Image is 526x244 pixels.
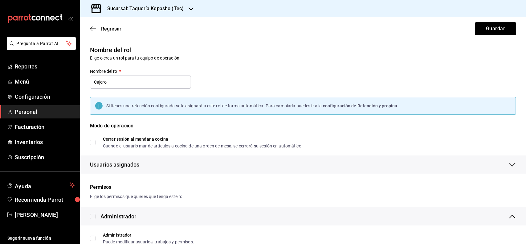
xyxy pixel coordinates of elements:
div: Cuando el usuario mande artículos a cocina de una orden de mesa, se cerrará su sesión en automático. [103,144,303,148]
span: Usuarios asignados [90,160,139,169]
span: Elige o crea un rol para tu equipo de operación. [90,56,181,60]
div: Administrador [103,233,194,237]
span: [PERSON_NAME] [15,211,75,219]
span: configuración de Retención y propina [323,103,398,108]
span: Inventarios [15,138,75,146]
span: Reportes [15,62,75,71]
span: Regresar [101,26,121,32]
button: Guardar [475,22,516,35]
button: Pregunta a Parrot AI [7,37,76,50]
button: open_drawer_menu [68,16,73,21]
div: Puede modificar usuarios, trabajos y permisos. [103,240,194,244]
span: Sugerir nueva función [7,235,75,242]
div: Cerrar sesión al mandar a cocina [103,137,303,141]
span: Facturación [15,123,75,131]
h6: Nombre del rol [90,45,516,55]
h3: Sucursal: Taquería Kepasho (Tec) [102,5,184,12]
span: Recomienda Parrot [15,196,75,204]
div: Administrador [100,212,137,221]
div: Elige los permisos que quieres que tenga este rol [90,193,516,200]
button: Regresar [90,26,121,32]
span: Menú [15,77,75,86]
div: Permisos [90,184,516,191]
div: Modo de operación [90,122,516,137]
span: Pregunta a Parrot AI [17,40,66,47]
span: Suscripción [15,153,75,161]
label: Nombre del rol [90,69,191,74]
span: Personal [15,108,75,116]
span: Si tienes una retención configurada se le asignará a este rol de forma automática. Para cambiarla... [106,103,323,108]
span: Configuración [15,93,75,101]
a: Pregunta a Parrot AI [4,45,76,51]
span: Ayuda [15,181,67,189]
